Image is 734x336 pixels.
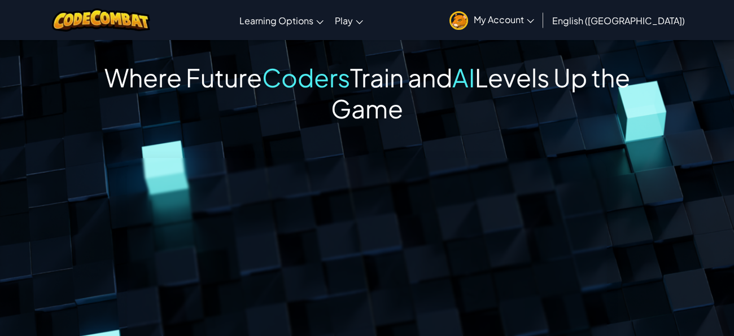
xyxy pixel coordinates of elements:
[234,5,329,36] a: Learning Options
[552,15,685,26] span: English ([GEOGRAPHIC_DATA])
[444,2,540,38] a: My Account
[331,61,630,124] span: Levels Up the Game
[350,61,452,93] span: Train and
[329,5,369,36] a: Play
[547,5,691,36] a: English ([GEOGRAPHIC_DATA])
[262,61,350,93] span: Coders
[449,11,468,30] img: avatar
[52,8,151,32] img: CodeCombat logo
[335,15,353,26] span: Play
[452,61,475,93] span: AI
[239,15,313,26] span: Learning Options
[474,14,534,25] span: My Account
[104,61,262,93] span: Where Future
